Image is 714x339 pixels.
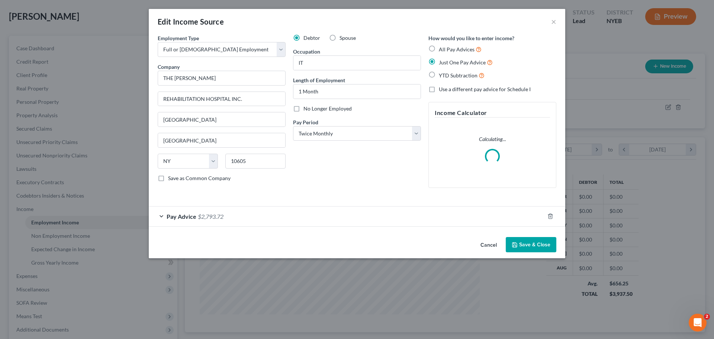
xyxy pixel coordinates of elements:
input: -- [293,56,421,70]
span: Company [158,64,180,70]
span: All Pay Advices [439,46,475,52]
span: No Longer Employed [303,105,352,112]
span: YTD Subtraction [439,72,477,79]
input: Enter city... [158,133,285,147]
h5: Income Calculator [435,108,550,118]
span: $2,793.72 [198,213,223,220]
div: Edit Income Source [158,16,224,27]
iframe: Intercom live chat [689,314,707,332]
span: Save as Common Company [168,175,231,181]
input: Enter address... [158,92,285,106]
button: Save & Close [506,237,556,253]
label: Occupation [293,48,320,55]
span: Spouse [340,35,356,41]
input: Enter zip... [225,154,286,169]
span: Debtor [303,35,320,41]
input: ex: 2 years [293,84,421,99]
span: Just One Pay Advice [439,59,486,65]
button: × [551,17,556,26]
label: How would you like to enter income? [428,34,514,42]
span: Use a different pay advice for Schedule I [439,86,531,92]
button: Cancel [475,238,503,253]
span: Pay Period [293,119,318,125]
label: Length of Employment [293,76,345,84]
span: 2 [704,314,710,320]
input: Search company by name... [158,71,286,86]
input: Unit, Suite, etc... [158,112,285,127]
span: Pay Advice [167,213,196,220]
p: Calculating... [435,135,550,143]
span: Employment Type [158,35,199,41]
